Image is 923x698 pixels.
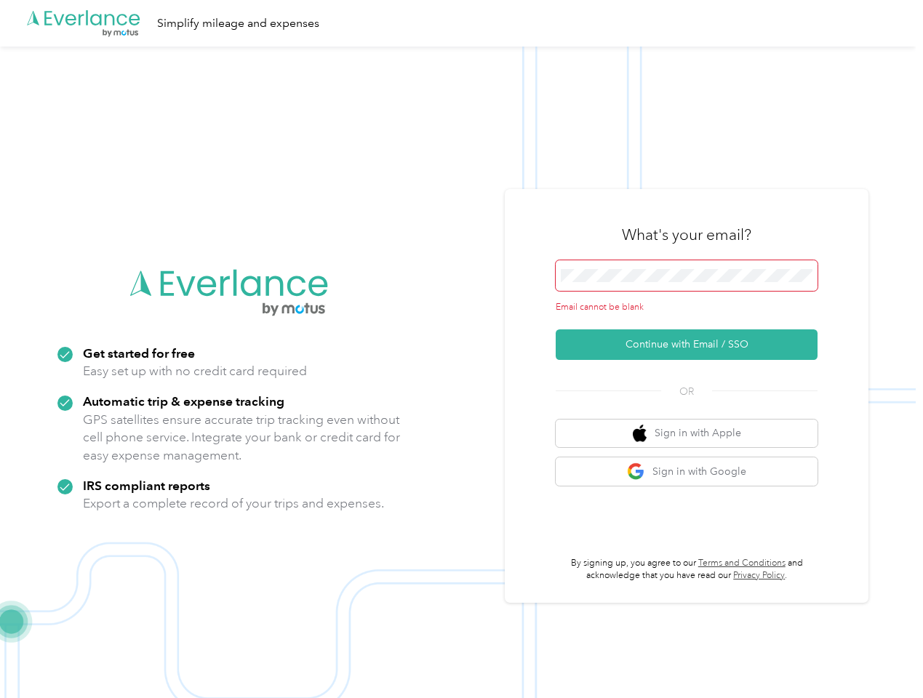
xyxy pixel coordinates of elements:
div: Email cannot be blank [556,301,818,314]
img: google logo [627,462,645,481]
div: Simplify mileage and expenses [157,15,319,33]
h3: What's your email? [622,225,751,245]
a: Privacy Policy [733,570,785,581]
button: google logoSign in with Google [556,457,818,486]
button: Continue with Email / SSO [556,329,818,360]
p: Easy set up with no credit card required [83,362,307,380]
strong: Automatic trip & expense tracking [83,393,284,409]
a: Terms and Conditions [698,558,786,569]
p: GPS satellites ensure accurate trip tracking even without cell phone service. Integrate your bank... [83,411,401,465]
p: By signing up, you agree to our and acknowledge that you have read our . [556,557,818,582]
strong: IRS compliant reports [83,478,210,493]
img: apple logo [633,425,647,443]
span: OR [661,384,712,399]
p: Export a complete record of your trips and expenses. [83,494,384,513]
strong: Get started for free [83,345,195,361]
button: apple logoSign in with Apple [556,420,818,448]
